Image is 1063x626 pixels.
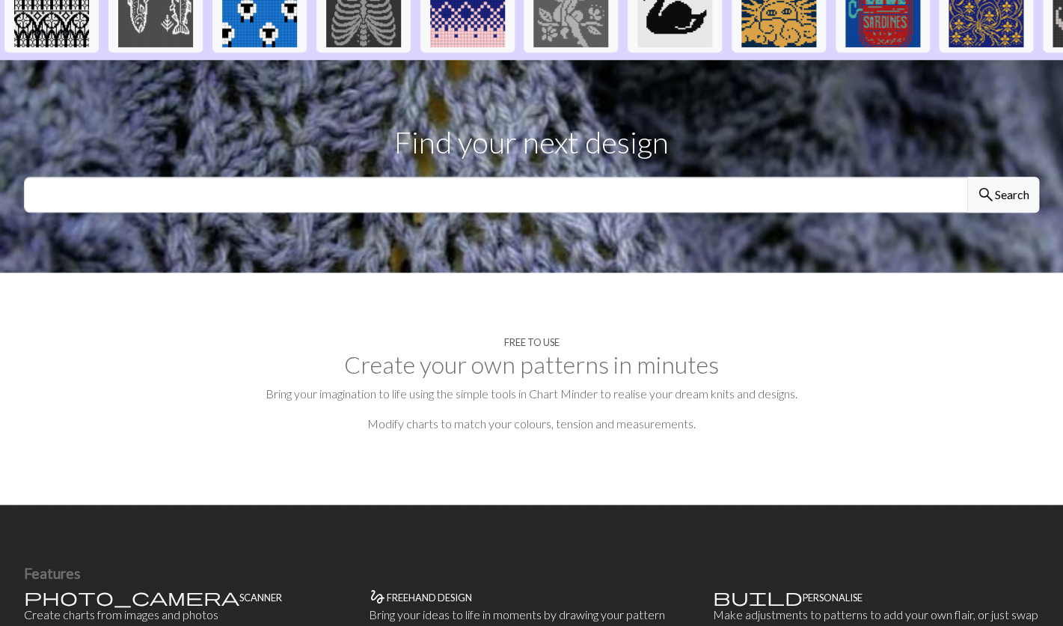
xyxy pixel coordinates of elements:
span: build [713,586,803,607]
h4: Free to use [504,337,560,348]
a: IMG_0291.jpeg [628,1,722,15]
p: Find your next design [24,120,1039,165]
span: search [977,184,995,205]
p: Modify charts to match your colours, tension and measurements. [24,415,1039,433]
h3: Features [24,565,1039,582]
span: photo_camera [24,586,239,607]
span: gesture [368,586,386,607]
a: Idee [420,1,515,15]
a: Sardines in a can [836,1,930,15]
a: Sheep socks [212,1,307,15]
a: tracery [4,1,99,15]
p: Create charts from images and photos [24,606,350,624]
h4: Scanner [239,592,282,604]
h4: Personalise [803,592,863,604]
a: angel practice [524,1,618,15]
button: Search [967,177,1039,213]
h2: Create your own patterns in minutes [24,350,1039,379]
h4: Freehand design [386,592,471,604]
a: fishies :) [108,1,203,15]
a: IMG_8664.jpeg [732,1,826,15]
a: New Piskel-1.png (2).png [316,1,411,15]
p: Bring your imagination to life using the simple tools in Chart Minder to realise your dream knits... [24,385,1039,403]
a: flower bandana [939,1,1033,15]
